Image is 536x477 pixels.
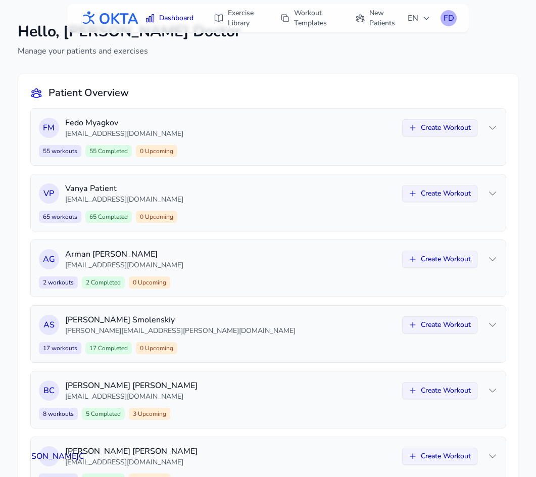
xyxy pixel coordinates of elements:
[65,248,396,260] p: Arman [PERSON_NAME]
[136,410,166,418] span: Upcoming
[50,213,77,221] span: workouts
[402,185,477,202] button: Create Workout
[65,326,396,336] p: [PERSON_NAME][EMAIL_ADDRESS][PERSON_NAME][DOMAIN_NAME]
[18,23,241,41] h1: Hello, [PERSON_NAME] Doctor
[79,7,139,29] img: OKTA logo
[48,86,129,100] h2: Patient Overview
[349,4,402,32] a: New Patients
[39,276,78,289] span: 2
[136,211,177,223] span: 0
[65,182,396,195] p: Vanya Patient
[50,344,77,352] span: workouts
[85,145,132,157] span: 55
[14,450,84,462] span: [PERSON_NAME] С
[143,147,173,155] span: Upcoming
[43,187,54,200] span: V P
[46,278,74,287] span: workouts
[408,12,430,24] span: EN
[402,448,477,465] button: Create Workout
[96,147,128,155] span: Completed
[402,8,436,28] button: EN
[65,195,396,205] p: [EMAIL_ADDRESS][DOMAIN_NAME]
[402,251,477,268] button: Create Workout
[441,10,457,26] button: FD
[65,117,396,129] p: Fedo Myagkov
[43,319,55,331] span: A S
[18,45,241,57] p: Manage your patients and exercises
[65,445,396,457] p: [PERSON_NAME] [PERSON_NAME]
[129,408,170,420] span: 3
[96,344,128,352] span: Completed
[82,408,125,420] span: 5
[39,408,78,420] span: 8
[65,260,396,270] p: [EMAIL_ADDRESS][DOMAIN_NAME]
[85,211,132,223] span: 65
[208,4,265,32] a: Exercise Library
[39,211,81,223] span: 65
[43,385,55,397] span: В С
[136,278,166,287] span: Upcoming
[89,410,121,418] span: Completed
[65,379,396,392] p: [PERSON_NAME] [PERSON_NAME]
[43,253,55,265] span: A G
[65,314,396,326] p: [PERSON_NAME] Smolenskiy
[65,457,396,467] p: [EMAIL_ADDRESS][DOMAIN_NAME]
[50,147,77,155] span: workouts
[402,316,477,333] button: Create Workout
[402,382,477,399] button: Create Workout
[136,145,177,157] span: 0
[89,278,121,287] span: Completed
[96,213,128,221] span: Completed
[139,9,200,27] a: Dashboard
[85,342,132,354] span: 17
[143,213,173,221] span: Upcoming
[39,145,81,157] span: 55
[46,410,74,418] span: workouts
[402,119,477,136] button: Create Workout
[129,276,170,289] span: 0
[39,342,81,354] span: 17
[43,122,55,134] span: F M
[65,129,396,139] p: [EMAIL_ADDRESS][DOMAIN_NAME]
[65,392,396,402] p: [EMAIL_ADDRESS][DOMAIN_NAME]
[274,4,341,32] a: Workout Templates
[82,276,125,289] span: 2
[143,344,173,352] span: Upcoming
[136,342,177,354] span: 0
